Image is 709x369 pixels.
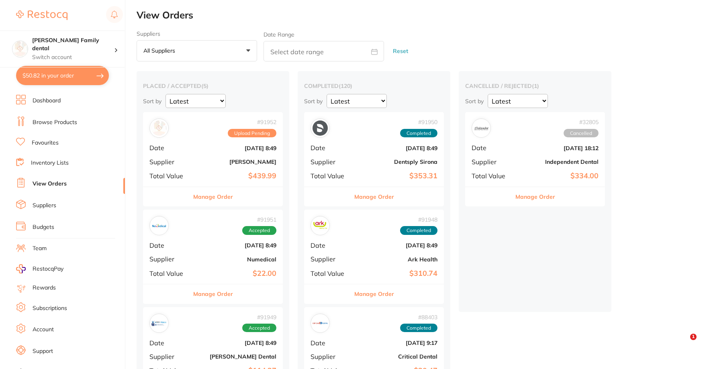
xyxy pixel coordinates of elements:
input: Select date range [264,41,384,61]
a: Restocq Logo [16,6,67,24]
a: RestocqPay [16,264,63,273]
span: # 91951 [242,216,276,223]
h2: cancelled / rejected ( 1 ) [465,82,605,90]
b: Ark Health [357,256,437,263]
span: Date [311,339,351,347]
span: Supplier [311,353,351,360]
button: Reset [390,41,411,62]
span: Total Value [149,270,190,277]
label: Suppliers [137,31,257,37]
b: $334.00 [518,172,599,180]
h2: completed ( 120 ) [304,82,444,90]
span: Date [311,242,351,249]
button: Manage Order [354,284,394,304]
b: Critical Dental [357,353,437,360]
h2: placed / accepted ( 5 ) [143,82,283,90]
a: Rewards [33,284,56,292]
a: Favourites [32,139,59,147]
span: Supplier [311,255,351,263]
img: RestocqPay [16,264,26,273]
a: Account [33,326,54,334]
label: Date Range [264,31,294,38]
img: Numedical [151,218,167,233]
span: # 91948 [400,216,437,223]
span: # 91950 [400,119,437,125]
b: $310.74 [357,269,437,278]
span: Completed [400,226,437,235]
span: # 88403 [400,314,437,320]
p: Switch account [32,53,114,61]
h2: View Orders [137,10,709,21]
img: Henry Schein Halas [151,120,167,136]
span: Date [149,242,190,249]
img: Westbrook Family dental [12,41,28,56]
span: # 91952 [228,119,276,125]
span: Supplier [149,255,190,263]
span: Accepted [242,324,276,332]
a: Subscriptions [33,304,67,312]
img: Erskine Dental [151,316,167,331]
span: Upload Pending [228,129,276,138]
b: [DATE] 9:17 [357,340,437,346]
span: Supplier [149,158,190,165]
a: Budgets [33,223,54,231]
b: [PERSON_NAME] Dental [196,353,276,360]
p: Sort by [304,98,323,105]
button: Manage Order [193,187,233,206]
span: Total Value [472,172,512,179]
span: Date [149,339,190,347]
p: Sort by [143,98,161,105]
button: All suppliers [137,40,257,62]
h4: Westbrook Family dental [32,37,114,52]
a: Team [33,245,47,253]
b: Numedical [196,256,276,263]
span: # 32805 [564,119,599,125]
a: Suppliers [33,202,56,210]
div: Numedical#91951AcceptedDate[DATE] 8:49SupplierNumedicalTotal Value$22.00Manage Order [143,210,283,304]
iframe: Intercom live chat [674,334,693,353]
b: [DATE] 8:49 [357,242,437,249]
span: Supplier [149,353,190,360]
span: # 91949 [242,314,276,320]
span: Completed [400,129,437,138]
button: Manage Order [515,187,555,206]
span: Date [472,144,512,151]
a: Dashboard [33,97,61,105]
span: Completed [400,324,437,332]
span: Total Value [149,172,190,179]
b: $353.31 [357,172,437,180]
img: Critical Dental [313,316,328,331]
b: [DATE] 8:49 [357,145,437,151]
span: Total Value [311,172,351,179]
b: $439.99 [196,172,276,180]
b: Independent Dental [518,159,599,165]
div: Henry Schein Halas#91952Upload PendingDate[DATE] 8:49Supplier[PERSON_NAME]Total Value$439.99Manag... [143,112,283,206]
p: All suppliers [143,47,178,54]
button: Manage Order [354,187,394,206]
span: Cancelled [564,129,599,138]
a: View Orders [33,180,67,188]
p: Sort by [465,98,484,105]
img: Dentsply Sirona [313,120,328,136]
b: Dentsply Sirona [357,159,437,165]
img: Independent Dental [474,120,489,136]
img: Ark Health [313,218,328,233]
button: Manage Order [193,284,233,304]
b: [DATE] 8:49 [196,340,276,346]
span: 1 [690,334,697,340]
span: RestocqPay [33,265,63,273]
span: Total Value [311,270,351,277]
span: Supplier [472,158,512,165]
a: Inventory Lists [31,159,69,167]
b: [DATE] 8:49 [196,242,276,249]
b: $22.00 [196,269,276,278]
a: Support [33,347,53,355]
span: Date [311,144,351,151]
span: Date [149,144,190,151]
b: [DATE] 18:12 [518,145,599,151]
b: [DATE] 8:49 [196,145,276,151]
b: [PERSON_NAME] [196,159,276,165]
span: Accepted [242,226,276,235]
img: Restocq Logo [16,10,67,20]
a: Browse Products [33,118,77,126]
